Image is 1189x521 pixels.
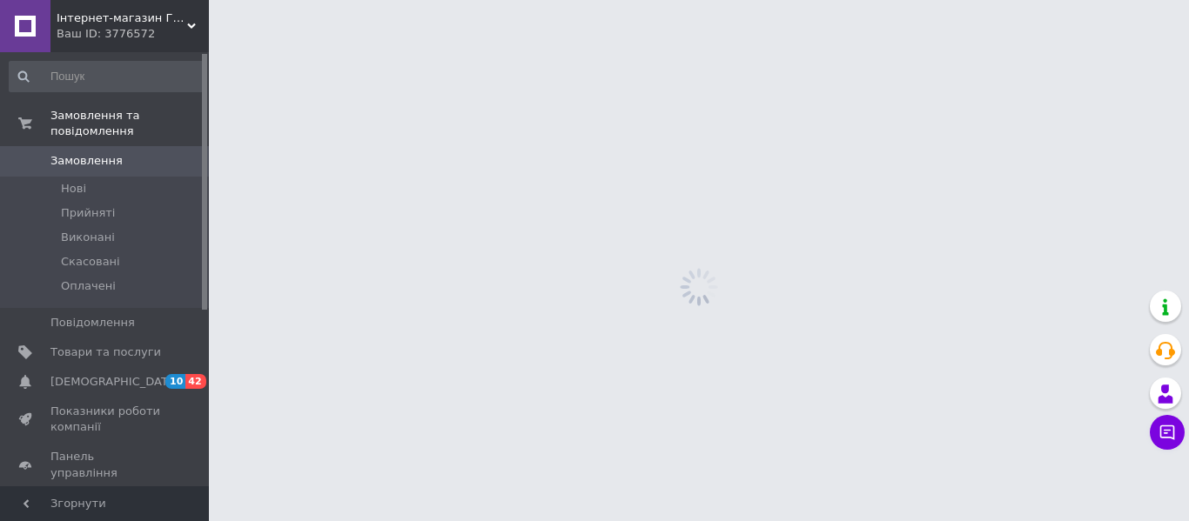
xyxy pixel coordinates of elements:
span: 10 [165,374,185,389]
span: Повідомлення [50,315,135,331]
span: Скасовані [61,254,120,270]
img: spinner_grey-bg-hcd09dd2d8f1a785e3413b09b97f8118e7.gif [675,264,722,311]
span: Оплачені [61,278,116,294]
span: 42 [185,374,205,389]
span: Замовлення [50,153,123,169]
span: Прийняті [61,205,115,221]
span: Замовлення та повідомлення [50,108,209,139]
span: [DEMOGRAPHIC_DATA] [50,374,179,390]
span: Панель управління [50,449,161,480]
span: Інтернет-магазин Господиня [57,10,187,26]
div: Ваш ID: 3776572 [57,26,209,42]
span: Виконані [61,230,115,245]
span: Показники роботи компанії [50,404,161,435]
span: Нові [61,181,86,197]
span: Товари та послуги [50,344,161,360]
button: Чат з покупцем [1150,415,1185,450]
input: Пошук [9,61,205,92]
